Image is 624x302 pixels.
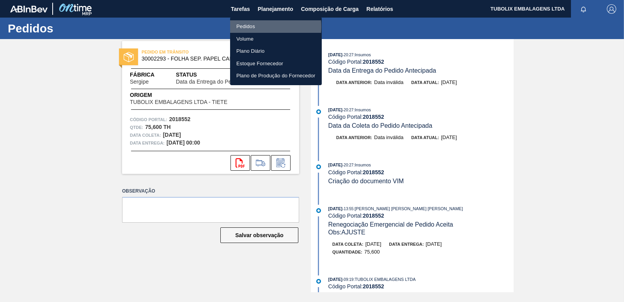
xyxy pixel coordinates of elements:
[230,70,322,82] a: Plano de Produção do Fornecedor
[230,20,322,33] a: Pedidos
[230,57,322,70] a: Estoque Fornecedor
[230,45,322,57] a: Plano Diário
[230,33,322,45] a: Volume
